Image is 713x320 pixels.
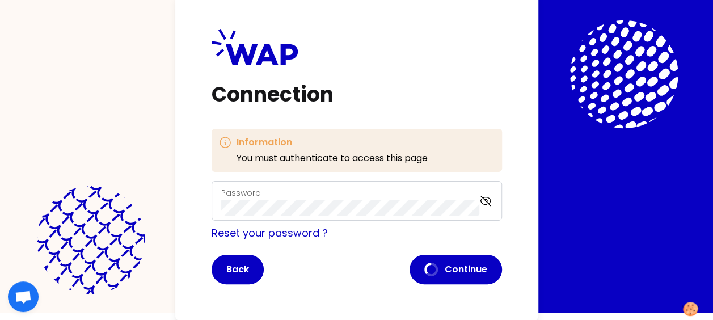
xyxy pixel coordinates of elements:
div: Chat abierto [8,281,39,312]
h3: Information [237,136,428,149]
label: Password [221,187,261,199]
button: Continue [410,255,502,284]
h1: Connection [212,83,502,106]
p: You must authenticate to access this page [237,151,428,165]
a: Reset your password ? [212,226,328,240]
button: Back [212,255,264,284]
